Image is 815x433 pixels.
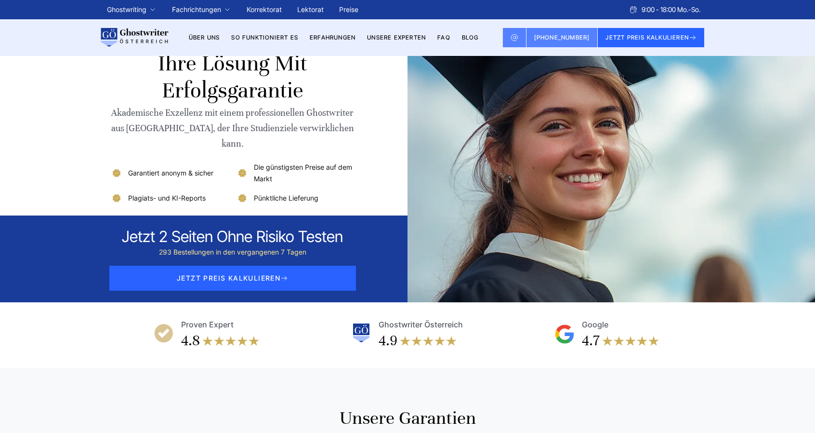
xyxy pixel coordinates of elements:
div: 4.8 [181,331,200,351]
a: Unsere Experten [367,34,426,41]
li: Garantiert anonym & sicher [111,162,229,185]
img: logo wirschreiben [99,28,169,47]
img: stars [399,331,457,351]
div: 4.7 [582,331,600,351]
h2: Unsere garantien [107,406,708,430]
button: JETZT PREIS KALKULIEREN [598,28,704,47]
div: Proven Expert [181,318,234,331]
img: Pünktliche Lieferung [237,192,248,204]
div: 4.9 [379,331,397,351]
a: Ghostwriting [107,4,146,15]
a: Preise [339,5,358,14]
a: [PHONE_NUMBER] [526,28,598,47]
img: Die günstigsten Preise auf dem Markt [237,167,248,179]
img: Proven Expert [154,324,173,343]
img: Ghostwriter [352,324,371,343]
a: Lektorat [297,5,324,14]
li: Die günstigsten Preise auf dem Markt [237,162,355,185]
a: Über uns [189,34,220,41]
div: Ghostwriter Österreich [379,318,463,331]
li: Plagiats- und KI-Reports [111,192,229,204]
span: JETZT PREIS KALKULIEREN [109,266,356,291]
a: Korrektorat [247,5,282,14]
div: Jetzt 2 seiten ohne risiko testen [122,227,343,246]
img: Google Reviews [555,325,574,344]
img: stars [602,331,659,351]
img: Email [511,34,518,41]
a: Erfahrungen [310,34,355,41]
div: Akademische Exzellenz mit einem professionellen Ghostwriter aus [GEOGRAPHIC_DATA], der Ihre Studi... [111,105,354,151]
a: FAQ [437,34,450,41]
img: Plagiats- und KI-Reports [111,192,122,204]
div: Google [582,318,608,331]
a: So funktioniert es [231,34,298,41]
img: Schedule [629,6,638,14]
div: 293 Bestellungen in den vergangenen 7 Tagen [122,246,343,258]
a: BLOG [462,34,479,41]
img: Garantiert anonym & sicher [111,167,122,179]
img: stars [202,331,260,351]
span: 9:00 - 18:00 Mo.-So. [642,4,700,15]
h1: Ghostwriter Österreich - Ihre Lösung mit Erfolgsgarantie [111,23,354,104]
li: Pünktliche Lieferung [237,192,355,204]
a: Fachrichtungen [172,4,221,15]
span: [PHONE_NUMBER] [534,34,590,41]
